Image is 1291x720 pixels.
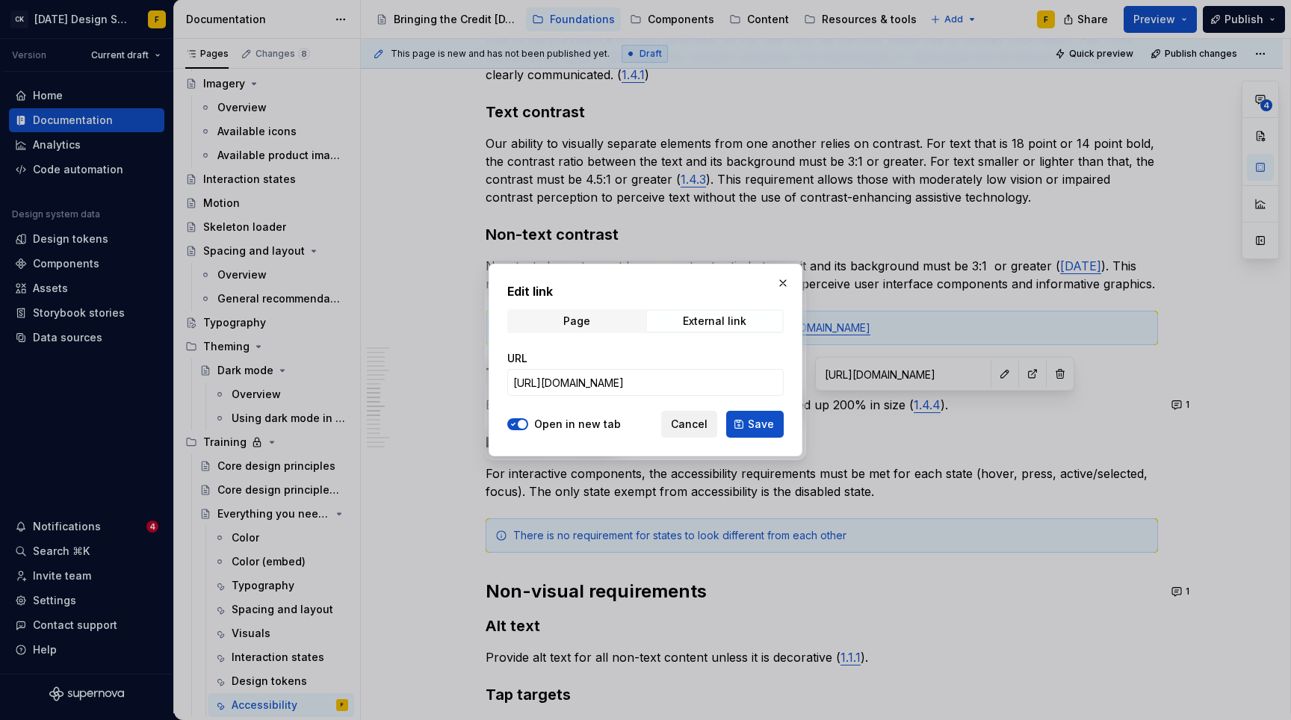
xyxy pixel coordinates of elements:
[671,417,708,432] span: Cancel
[683,315,746,327] div: External link
[563,315,590,327] div: Page
[507,369,784,396] input: https://
[507,351,527,366] label: URL
[661,411,717,438] button: Cancel
[534,417,621,432] label: Open in new tab
[507,282,784,300] h2: Edit link
[726,411,784,438] button: Save
[748,417,774,432] span: Save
